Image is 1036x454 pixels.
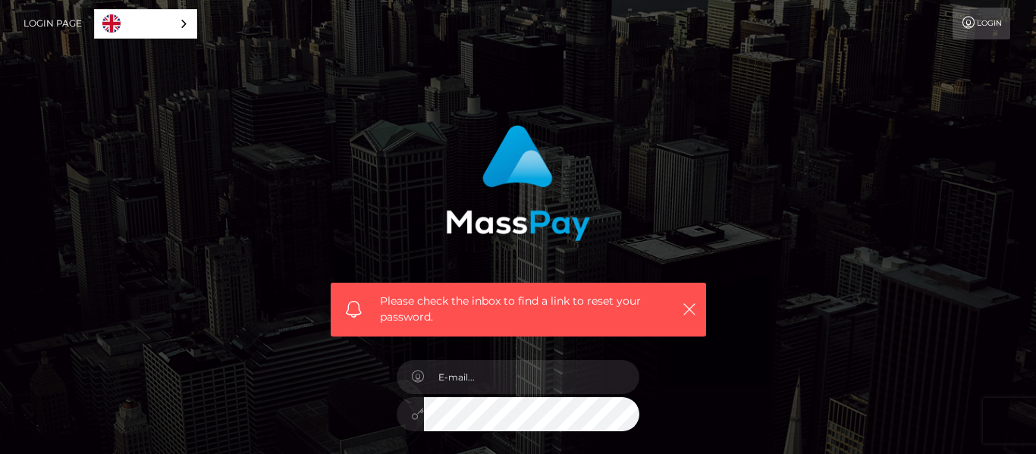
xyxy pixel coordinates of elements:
aside: Language selected: English [94,9,197,39]
input: E-mail... [424,360,639,394]
img: MassPay Login [446,125,590,241]
div: Language [94,9,197,39]
a: Login [953,8,1010,39]
span: Please check the inbox to find a link to reset your password. [380,293,657,325]
a: Login Page [24,8,82,39]
a: English [95,10,196,38]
